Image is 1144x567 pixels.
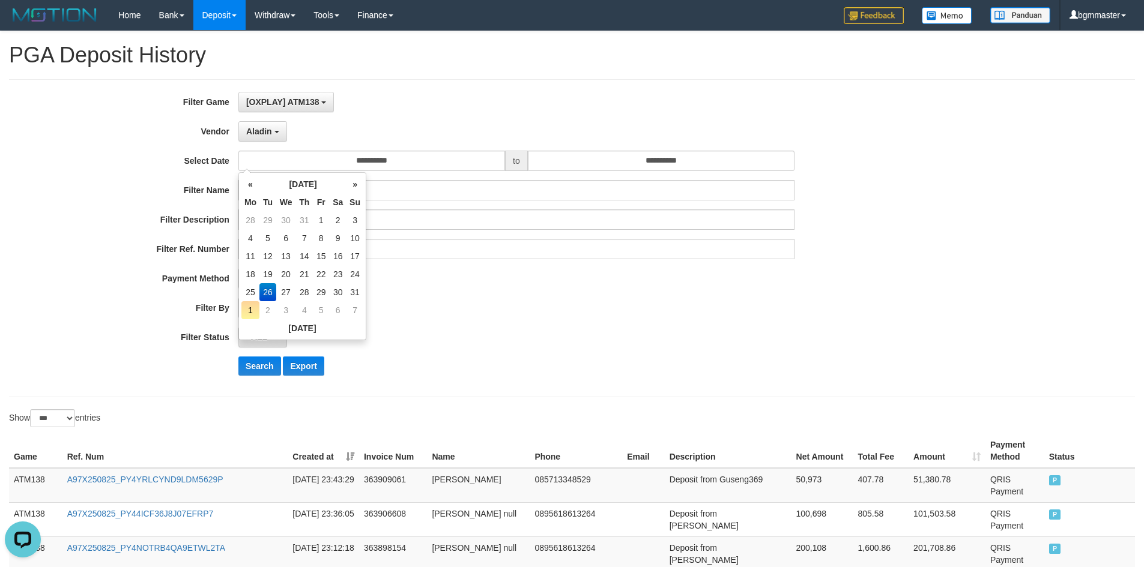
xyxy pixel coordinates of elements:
th: Status [1044,434,1135,468]
td: 30 [276,211,296,229]
span: PAID [1049,544,1061,554]
img: tab_keywords_by_traffic_grey.svg [120,70,129,79]
td: 2 [329,211,347,229]
th: Mo [241,193,259,211]
img: logo_orange.svg [19,19,29,29]
img: tab_domain_overview_orange.svg [32,70,42,79]
th: Su [347,193,363,211]
td: 16 [329,247,347,265]
td: 2 [259,301,276,319]
button: Export [283,356,324,376]
div: Domain: [DOMAIN_NAME] [31,31,132,41]
img: MOTION_logo.png [9,6,100,24]
th: Email [622,434,664,468]
td: 0895618613264 [530,502,622,536]
span: PAID [1049,475,1061,485]
td: 29 [313,283,329,301]
td: 8 [313,229,329,247]
td: 13 [276,247,296,265]
td: 363906608 [359,502,427,536]
td: 26 [259,283,276,301]
td: 4 [295,301,313,319]
select: Showentries [30,409,75,427]
td: 9 [329,229,347,247]
td: 31 [347,283,363,301]
span: - ALL - [246,332,273,342]
td: [PERSON_NAME] null [427,502,530,536]
a: A97X250825_PY4YRLCYND9LDM5629P [67,475,223,484]
td: 23 [329,265,347,283]
th: We [276,193,296,211]
td: 11 [241,247,259,265]
button: Aladin [238,121,287,142]
td: [PERSON_NAME] [427,468,530,503]
th: Amount: activate to sort column ascending [909,434,985,468]
td: 18 [241,265,259,283]
th: » [347,175,363,193]
a: A97X250825_PY44ICF36J8J07EFRP7 [67,509,214,518]
td: 1 [241,301,259,319]
td: 24 [347,265,363,283]
th: Created at: activate to sort column ascending [288,434,359,468]
td: 5 [259,229,276,247]
th: Th [295,193,313,211]
th: Invoice Num [359,434,427,468]
td: 101,503.58 [909,502,985,536]
div: Domain Overview [46,71,107,79]
td: 3 [347,211,363,229]
td: 25 [241,283,259,301]
td: 085713348529 [530,468,622,503]
th: Total Fee [853,434,909,468]
td: 29 [259,211,276,229]
th: [DATE] [241,319,363,337]
button: [OXPLAY] ATM138 [238,92,334,112]
td: 4 [241,229,259,247]
span: PAID [1049,509,1061,520]
td: 50,973 [791,468,853,503]
td: 10 [347,229,363,247]
td: 20 [276,265,296,283]
td: ATM138 [9,468,62,503]
img: website_grey.svg [19,31,29,41]
th: Description [665,434,791,468]
span: [OXPLAY] ATM138 [246,97,319,107]
th: Payment Method [985,434,1044,468]
button: Search [238,356,281,376]
button: Open LiveChat chat widget [5,5,41,41]
td: 30 [329,283,347,301]
th: Name [427,434,530,468]
td: 7 [295,229,313,247]
th: Phone [530,434,622,468]
td: ATM138 [9,502,62,536]
td: QRIS Payment [985,468,1044,503]
th: Fr [313,193,329,211]
label: Show entries [9,409,100,427]
td: 21 [295,265,313,283]
span: to [505,151,528,171]
th: Tu [259,193,276,211]
th: Sa [329,193,347,211]
img: Button%20Memo.svg [922,7,972,24]
td: 5 [313,301,329,319]
td: 19 [259,265,276,283]
th: Ref. Num [62,434,288,468]
td: 22 [313,265,329,283]
td: 15 [313,247,329,265]
td: Deposit from [PERSON_NAME] [665,502,791,536]
td: 1 [313,211,329,229]
td: 100,698 [791,502,853,536]
div: v 4.0.25 [34,19,59,29]
td: 7 [347,301,363,319]
td: [DATE] 23:36:05 [288,502,359,536]
td: 28 [241,211,259,229]
div: Keywords by Traffic [133,71,202,79]
img: Feedback.jpg [844,7,904,24]
td: 363909061 [359,468,427,503]
td: 6 [276,229,296,247]
td: 6 [329,301,347,319]
td: [DATE] 23:43:29 [288,468,359,503]
img: panduan.png [990,7,1050,23]
td: 51,380.78 [909,468,985,503]
a: A97X250825_PY4NOTRB4QA9ETWL2TA [67,543,226,553]
td: 28 [295,283,313,301]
